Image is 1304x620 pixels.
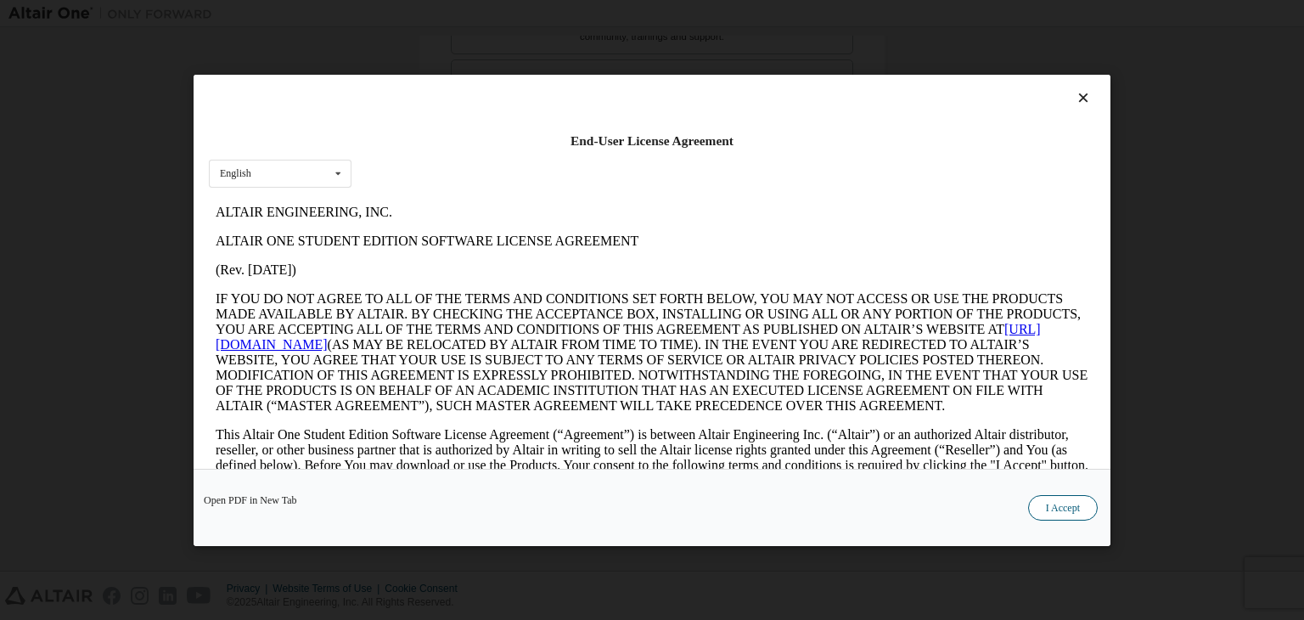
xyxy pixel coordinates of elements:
[7,229,880,290] p: This Altair One Student Edition Software License Agreement (“Agreement”) is between Altair Engine...
[7,65,880,80] p: (Rev. [DATE])
[7,93,880,216] p: IF YOU DO NOT AGREE TO ALL OF THE TERMS AND CONDITIONS SET FORTH BELOW, YOU MAY NOT ACCESS OR USE...
[7,36,880,51] p: ALTAIR ONE STUDENT EDITION SOFTWARE LICENSE AGREEMENT
[1028,495,1098,521] button: I Accept
[204,495,297,505] a: Open PDF in New Tab
[209,132,1095,149] div: End-User License Agreement
[7,7,880,22] p: ALTAIR ENGINEERING, INC.
[7,124,832,154] a: [URL][DOMAIN_NAME]
[220,168,251,178] div: English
